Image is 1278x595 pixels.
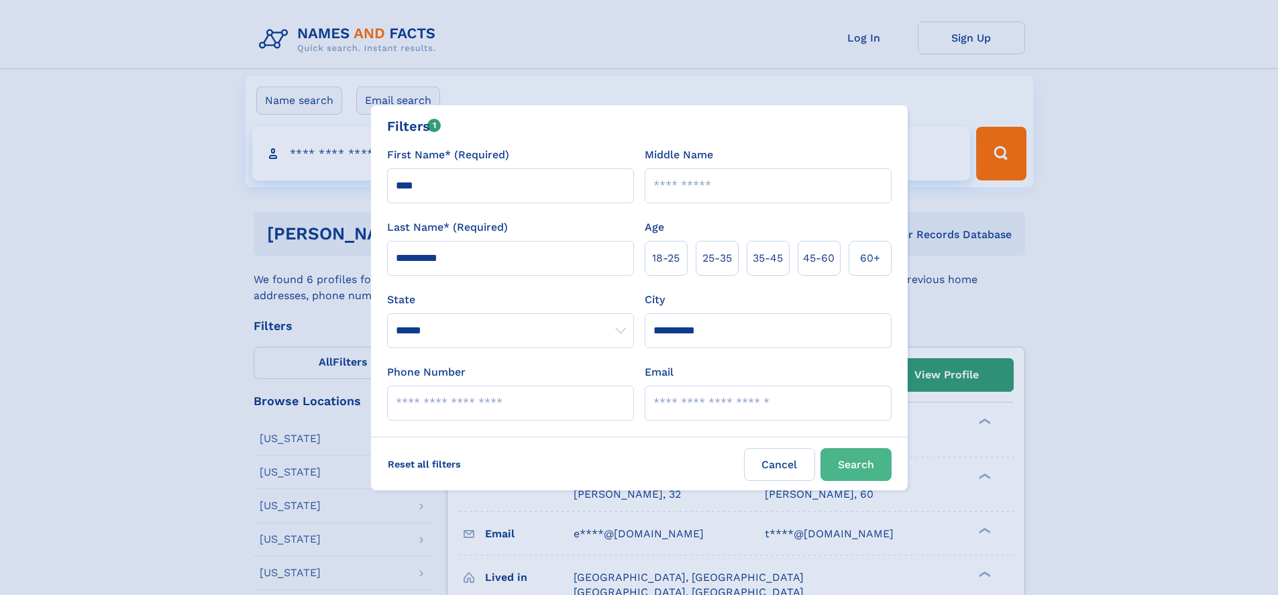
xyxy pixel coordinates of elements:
label: Reset all filters [379,448,470,480]
label: State [387,292,634,308]
label: Last Name* (Required) [387,219,508,235]
label: City [645,292,665,308]
label: Cancel [744,448,815,481]
button: Search [820,448,892,481]
label: Email [645,364,674,380]
span: 25‑35 [702,250,732,266]
span: 45‑60 [803,250,835,266]
label: Phone Number [387,364,466,380]
span: 60+ [860,250,880,266]
label: Middle Name [645,147,713,163]
span: 18‑25 [652,250,680,266]
label: Age [645,219,664,235]
label: First Name* (Required) [387,147,509,163]
div: Filters [387,116,441,136]
span: 35‑45 [753,250,783,266]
